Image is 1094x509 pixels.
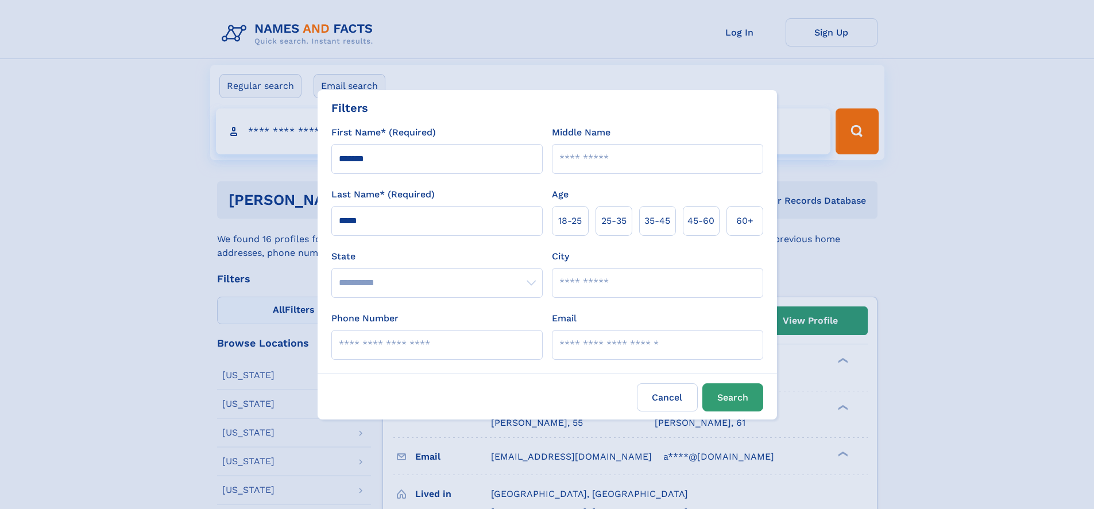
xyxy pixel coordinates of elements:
label: Age [552,188,569,201]
label: Email [552,312,577,325]
label: Last Name* (Required) [331,188,435,201]
label: Cancel [637,383,698,411]
span: 25‑35 [601,214,627,228]
button: Search [702,383,763,411]
label: First Name* (Required) [331,126,436,139]
span: 45‑60 [687,214,714,228]
label: Middle Name [552,126,610,139]
span: 60+ [736,214,753,228]
label: City [552,250,569,263]
span: 18‑25 [558,214,582,228]
label: Phone Number [331,312,399,325]
div: Filters [331,99,368,116]
label: State [331,250,543,263]
span: 35‑45 [644,214,670,228]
